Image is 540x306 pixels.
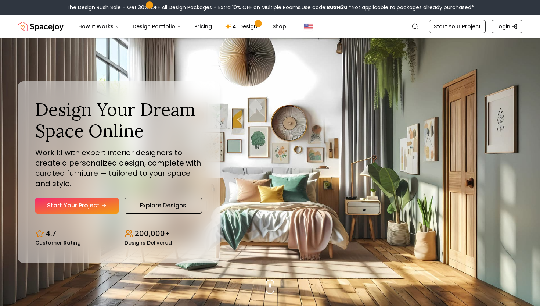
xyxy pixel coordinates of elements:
p: 4.7 [46,228,56,239]
small: Customer Rating [35,240,81,245]
button: Design Portfolio [127,19,187,34]
a: Explore Designs [125,198,202,214]
a: Pricing [188,19,218,34]
h1: Design Your Dream Space Online [35,99,202,141]
a: Login [492,20,522,33]
a: Spacejoy [18,19,64,34]
span: Use code: [302,4,348,11]
b: RUSH30 [327,4,348,11]
p: Work 1:1 with expert interior designers to create a personalized design, complete with curated fu... [35,147,202,189]
div: Design stats [35,223,202,245]
a: Start Your Project [429,20,486,33]
p: 200,000+ [135,228,170,239]
nav: Global [18,15,522,38]
img: Spacejoy Logo [18,19,64,34]
div: The Design Rush Sale – Get 30% OFF All Design Packages + Extra 10% OFF on Multiple Rooms. [66,4,474,11]
small: Designs Delivered [125,240,172,245]
button: How It Works [72,19,125,34]
a: Shop [267,19,292,34]
span: *Not applicable to packages already purchased* [348,4,474,11]
img: United States [304,22,313,31]
nav: Main [72,19,292,34]
a: Start Your Project [35,198,119,214]
a: AI Design [219,19,265,34]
